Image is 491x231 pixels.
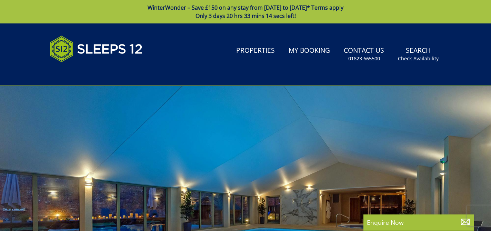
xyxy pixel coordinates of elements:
p: Enquire Now [367,218,470,227]
a: SearchCheck Availability [395,43,441,66]
small: 01823 665500 [348,55,380,62]
a: Contact Us01823 665500 [341,43,387,66]
img: Sleeps 12 [50,32,143,66]
a: Properties [233,43,278,59]
iframe: Customer reviews powered by Trustpilot [46,70,119,76]
a: My Booking [286,43,333,59]
small: Check Availability [398,55,439,62]
span: Only 3 days 20 hrs 33 mins 14 secs left! [196,12,296,20]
